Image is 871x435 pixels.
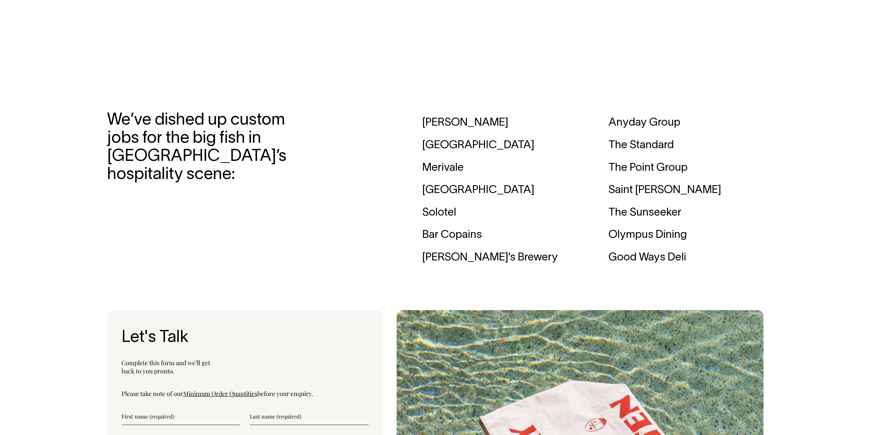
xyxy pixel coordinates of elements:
[107,112,287,184] h3: We’ve dished up custom jobs for the big fish in [GEOGRAPHIC_DATA]’s hospitality scene:
[609,202,764,224] div: The Sunseeker
[422,202,578,224] div: Solotel
[609,224,764,246] div: Olympus Dining
[422,246,578,269] div: [PERSON_NAME]’s Brewery
[609,134,764,157] div: The Standard
[121,389,369,398] p: Please take note of our before your enquiry.
[422,112,578,134] div: [PERSON_NAME]
[121,329,369,347] h3: Let's Talk
[422,224,578,246] div: Bar Copains
[121,408,240,425] input: First name (required)
[250,408,369,425] input: Last name (required)
[609,246,764,269] div: Good Ways Deli
[422,179,578,202] div: [GEOGRAPHIC_DATA]
[183,389,257,398] a: Minimum Order Quantities
[609,112,764,134] div: Anyday Group
[609,179,764,202] div: Saint [PERSON_NAME]
[422,157,578,179] div: Merivale
[422,134,578,157] div: [GEOGRAPHIC_DATA]
[609,157,764,179] div: The Point Group
[121,359,369,375] p: Complete this form and we’ll get back to you pronto.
